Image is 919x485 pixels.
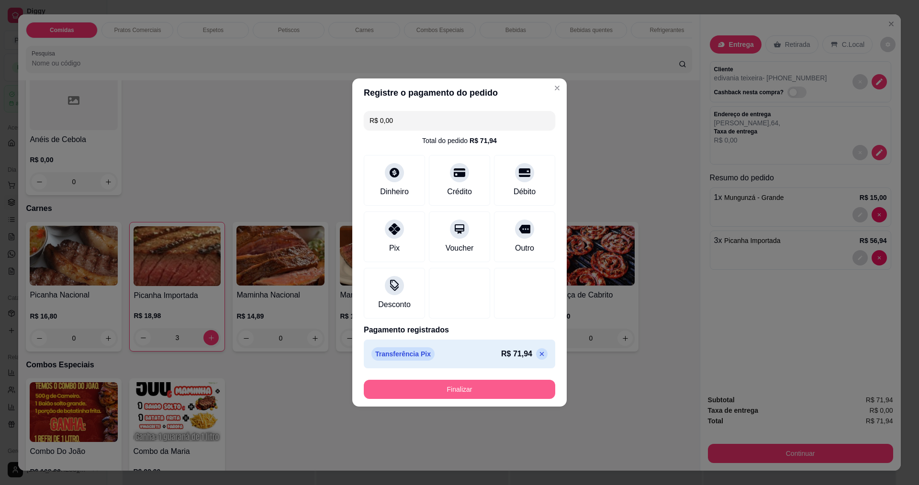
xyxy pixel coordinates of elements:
input: Ex.: hambúrguer de cordeiro [370,111,549,130]
p: R$ 71,94 [501,348,532,360]
div: Desconto [378,299,411,310]
div: Pix [389,242,400,254]
div: Outro [515,242,534,254]
div: Débito [514,186,536,198]
div: Total do pedido [422,136,497,145]
div: Crédito [447,186,472,198]
button: Close [549,80,565,96]
p: Pagamento registrados [364,324,555,336]
div: Dinheiro [380,186,409,198]
div: Voucher [446,242,474,254]
div: R$ 71,94 [470,136,497,145]
button: Finalizar [364,380,555,399]
header: Registre o pagamento do pedido [352,78,567,107]
p: Transferência Pix [371,347,435,361]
